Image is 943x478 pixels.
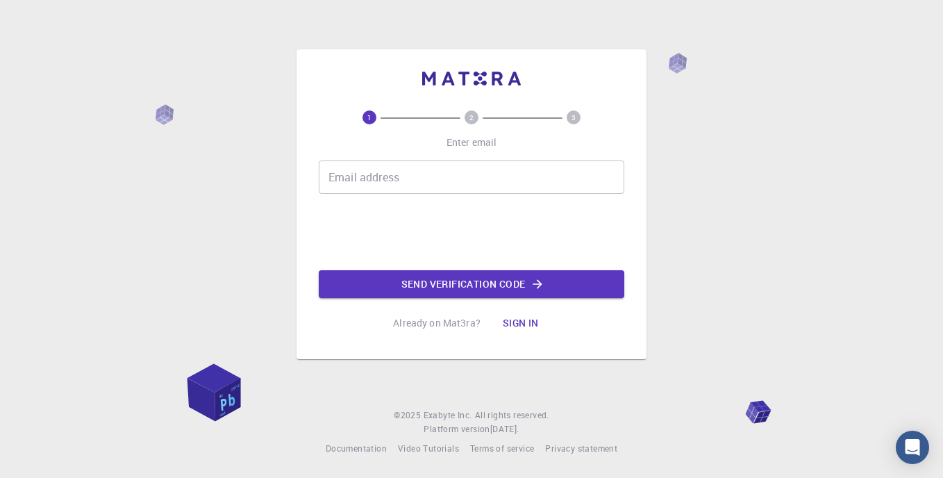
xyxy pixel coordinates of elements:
span: Documentation [326,443,387,454]
a: Privacy statement [545,442,617,456]
a: Terms of service [470,442,534,456]
p: Enter email [447,135,497,149]
span: Privacy statement [545,443,617,454]
p: Already on Mat3ra? [393,316,481,330]
a: Documentation [326,442,387,456]
div: Open Intercom Messenger [896,431,929,464]
span: Video Tutorials [398,443,459,454]
span: © 2025 [394,409,423,422]
span: Terms of service [470,443,534,454]
iframe: reCAPTCHA [366,205,577,259]
text: 2 [469,113,474,122]
text: 3 [571,113,576,122]
text: 1 [367,113,372,122]
a: [DATE]. [490,422,519,436]
span: All rights reserved. [475,409,549,422]
button: Send verification code [319,270,624,298]
a: Video Tutorials [398,442,459,456]
button: Sign in [492,309,550,337]
a: Exabyte Inc. [424,409,472,422]
span: Exabyte Inc. [424,409,472,420]
span: Platform version [424,422,490,436]
span: [DATE] . [490,423,519,434]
